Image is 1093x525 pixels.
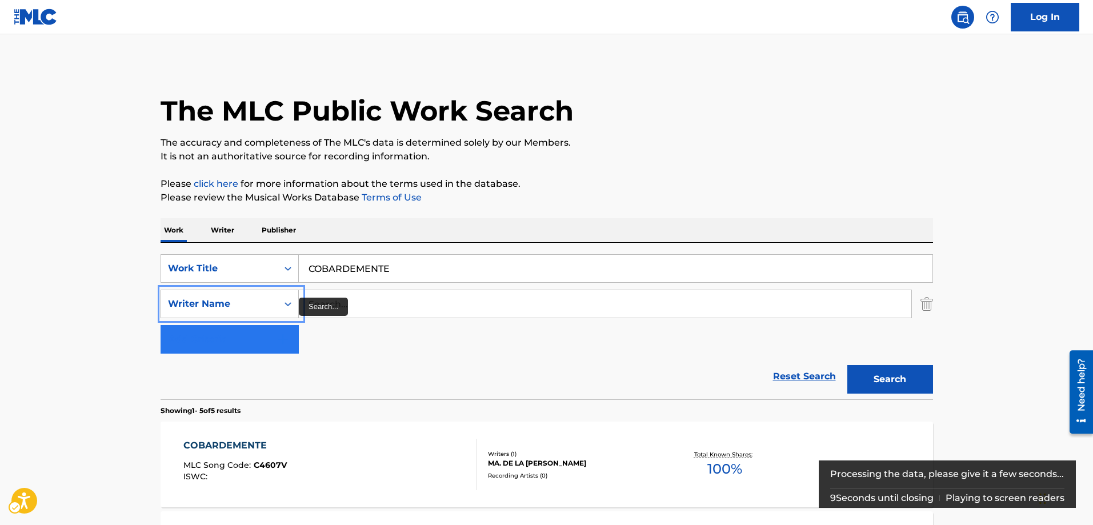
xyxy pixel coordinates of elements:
form: Search Form [161,254,933,399]
a: Terms of Use [359,192,422,203]
img: help [986,10,999,24]
div: On [278,255,298,282]
div: Writer Name [168,297,271,311]
input: Search... [299,255,932,282]
span: 9 [830,492,836,503]
a: Reset Search [767,364,842,389]
span: C4607V [254,460,287,470]
p: Publisher [258,218,299,242]
p: It is not an authoritative source for recording information. [161,150,933,163]
button: Add Criteria [161,325,299,354]
p: Showing 1 - 5 of 5 results [161,406,241,416]
a: COBARDEMENTEMLC Song Code:C4607VISWC:Writers (1)MA. DE LA [PERSON_NAME]Recording Artists (0)Total... [161,422,933,507]
div: Writers ( 1 ) [488,450,660,458]
p: Work [161,218,187,242]
img: Delete Criterion [920,290,933,318]
div: COBARDEMENTE [183,439,287,452]
p: Please for more information about the terms used in the database. [161,177,933,191]
span: 100 % [707,459,742,479]
iframe: Iframe | Resource Center [1061,346,1093,438]
div: Work Title [168,262,271,275]
span: MLC Song Code : [183,460,254,470]
img: MLC Logo [14,9,58,25]
a: Music industry terminology | mechanical licensing collective [194,178,238,189]
h1: The MLC Public Work Search [161,94,574,128]
input: Search... [299,290,911,318]
a: Log In [1011,3,1079,31]
img: 9d2ae6d4665cec9f34b9.svg [276,332,290,346]
span: ISWC : [183,471,210,482]
p: Writer [207,218,238,242]
p: Total Known Shares: [694,450,755,459]
p: The accuracy and completeness of The MLC's data is determined solely by our Members. [161,136,933,150]
p: Please review the Musical Works Database [161,191,933,205]
img: search [956,10,970,24]
div: MA. DE LA [PERSON_NAME] [488,458,660,468]
div: Processing the data, please give it a few seconds... [830,460,1065,488]
div: Recording Artists ( 0 ) [488,471,660,480]
button: Search [847,365,933,394]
